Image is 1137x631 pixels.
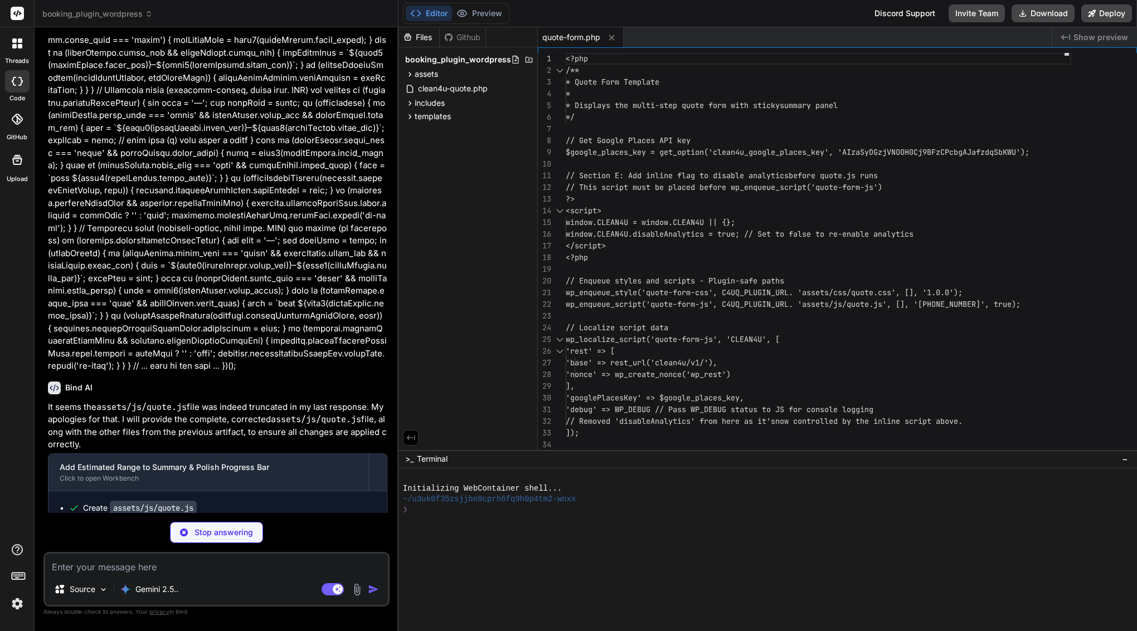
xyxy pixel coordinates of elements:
[538,334,551,345] div: 25
[566,147,789,157] span: $google_places_key = get_option('clean4u_google_pl
[789,147,1012,157] span: aces_key', 'AIzaSyDGzjVNO0H0Cj9BFzCPcbgAJafzdqSbKW
[538,193,551,205] div: 13
[1012,299,1021,309] span: );
[566,322,668,332] span: // Localize script data
[538,65,551,76] div: 2
[8,594,27,613] img: settings
[789,170,878,180] span: before quote.js runs
[70,584,95,595] p: Source
[538,415,551,427] div: 32
[789,182,882,192] span: ript('quote-form-js')
[552,334,567,345] div: Click to collapse the range.
[566,404,780,414] span: 'debug' => WP_DEBUG // Pass WP_DEBUG status to J
[1120,450,1130,468] button: −
[1122,453,1128,464] span: −
[538,158,551,170] div: 10
[440,32,485,43] div: Github
[538,275,551,287] div: 20
[417,82,489,95] span: clean4u-quote.php
[538,146,551,158] div: 9
[417,453,448,464] span: Terminal
[566,334,780,344] span: wp_localize_script('quote-form-js', 'CLEAN4U', [
[48,401,387,451] p: It seems the file was indeed truncated in my last response. My apologies for that. I will provide...
[538,135,551,146] div: 8
[60,474,357,483] div: Click to open Workbench
[552,65,567,76] div: Click to collapse the range.
[566,206,601,216] span: <script>
[542,32,600,43] span: quote-form.php
[566,217,735,227] span: window.CLEAN4U = window.CLEAN4U || {};
[538,182,551,193] div: 12
[566,276,784,286] span: // Enqueue styles and scripts - Plugin-safe paths
[538,252,551,263] div: 18
[775,416,963,426] span: now controlled by the inline script above.
[566,182,789,192] span: // This script must be placed before wp_enqueue_sc
[368,584,379,595] img: icon
[405,453,414,464] span: >_
[403,483,562,494] span: Initializing WebContainer shell...
[406,6,452,21] button: Editor
[566,229,780,239] span: window.CLEAN4U.disableAnalytics = true; // Set t
[566,241,606,251] span: </script>
[566,346,615,356] span: 'rest' => [
[538,439,551,451] div: 34
[538,369,551,380] div: 28
[780,404,873,414] span: S for console logging
[566,393,744,403] span: 'googlePlacesKey' => $google_places_key,
[538,357,551,369] div: 27
[415,69,438,80] span: assets
[403,505,407,515] span: ❯
[1081,4,1132,22] button: Deploy
[566,194,575,204] span: ?>
[552,205,567,217] div: Click to collapse the range.
[538,53,551,65] div: 1
[566,416,775,426] span: // Removed 'disableAnalytics' from here as it's
[552,345,567,357] div: Click to collapse the range.
[271,414,361,425] code: assets/js/quote.js
[1012,147,1029,157] span: U');
[351,583,363,596] img: attachment
[538,427,551,439] div: 33
[538,170,551,182] div: 11
[403,494,576,505] span: ~/u3uk0f35zsjjbn9cprh6fq9h0p4tm2-wnxx
[60,462,357,473] div: Add Estimated Range to Summary & Polish Progress Bar
[780,100,838,110] span: summary panel
[566,369,731,379] span: 'nonce' => wp_create_nonce('wp_rest')
[1073,32,1128,43] span: Show preview
[415,97,445,109] span: includes
[538,100,551,111] div: 5
[405,54,511,65] span: booking_plugin_wordpress
[566,135,691,145] span: // Get Google Places API key
[120,584,131,595] img: Gemini 2.5 Pro
[452,6,507,21] button: Preview
[538,310,551,322] div: 23
[538,404,551,415] div: 31
[538,299,551,310] div: 22
[538,380,551,392] div: 29
[538,88,551,100] div: 4
[868,4,942,22] div: Discord Support
[538,345,551,357] div: 26
[538,205,551,217] div: 14
[399,32,439,43] div: Files
[48,454,368,491] button: Add Estimated Range to Summary & Polish Progress BarClick to open Workbench
[65,382,93,393] h6: Bind AI
[538,322,551,334] div: 24
[110,501,197,515] code: assets/js/quote.js
[7,174,28,184] label: Upload
[566,53,588,63] span: <?php
[42,8,153,19] span: booking_plugin_wordpress
[949,4,1005,22] button: Invite Team
[538,111,551,123] div: 6
[780,229,914,239] span: o false to re-enable analytics
[538,392,551,404] div: 30
[195,527,253,538] p: Stop answering
[99,585,108,594] img: Pick Models
[538,263,551,275] div: 19
[83,502,197,513] div: Create
[538,240,551,252] div: 17
[566,358,717,368] span: 'base' => rest_url('clean4u/v1/'),
[135,584,178,595] p: Gemini 2.5..
[566,252,588,262] span: <?php
[9,94,25,103] label: code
